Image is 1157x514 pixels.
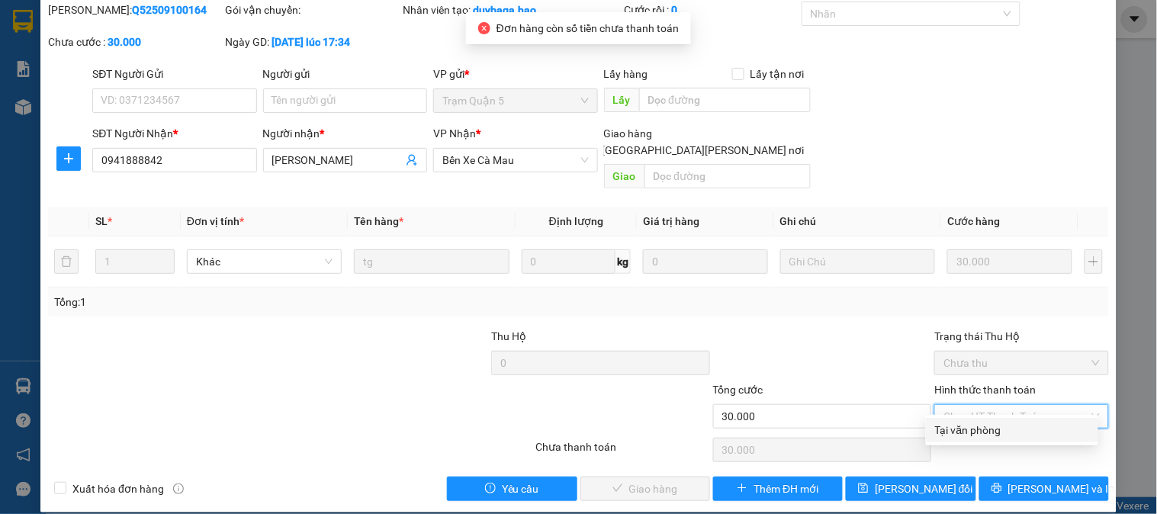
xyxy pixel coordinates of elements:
[478,22,490,34] span: close-circle
[433,66,597,82] div: VP gửi
[226,2,400,18] div: Gói vận chuyển:
[774,207,941,236] th: Ghi chú
[604,164,644,188] span: Giao
[947,215,1000,227] span: Cước hàng
[54,249,79,274] button: delete
[744,66,811,82] span: Lấy tận nơi
[672,4,678,16] b: 0
[406,154,418,166] span: user-add
[754,480,818,497] span: Thêm ĐH mới
[57,153,80,165] span: plus
[442,149,588,172] span: Bến Xe Cà Mau
[272,36,351,48] b: [DATE] lúc 17:34
[66,480,170,497] span: Xuất hóa đơn hàng
[596,142,811,159] span: [GEOGRAPHIC_DATA][PERSON_NAME] nơi
[625,2,799,18] div: Cước rồi :
[858,483,869,495] span: save
[780,249,935,274] input: Ghi Chú
[187,215,244,227] span: Đơn vị tính
[95,215,108,227] span: SL
[549,215,603,227] span: Định lượng
[943,405,1099,428] span: Chọn HT Thanh Toán
[442,89,588,112] span: Trạm Quận 5
[48,34,222,50] div: Chưa cước :
[846,477,975,501] button: save[PERSON_NAME] đổi
[737,483,747,495] span: plus
[991,483,1002,495] span: printer
[485,483,496,495] span: exclamation-circle
[604,127,653,140] span: Giao hàng
[875,480,973,497] span: [PERSON_NAME] đổi
[934,384,1036,396] label: Hình thức thanh toán
[615,249,631,274] span: kg
[132,4,207,16] b: Q52509100164
[534,439,711,465] div: Chưa thanh toán
[92,66,256,82] div: SĐT Người Gửi
[354,215,403,227] span: Tên hàng
[1008,480,1115,497] span: [PERSON_NAME] và In
[196,250,333,273] span: Khác
[580,477,710,501] button: checkGiao hàng
[447,477,577,501] button: exclamation-circleYêu cầu
[491,330,526,342] span: Thu Hộ
[354,249,509,274] input: VD: Bàn, Ghế
[943,352,1099,374] span: Chưa thu
[604,88,639,112] span: Lấy
[934,328,1108,345] div: Trạng thái Thu Hộ
[979,477,1109,501] button: printer[PERSON_NAME] và In
[54,294,448,310] div: Tổng: 1
[643,215,699,227] span: Giá trị hàng
[473,4,536,16] b: duybaga.hao
[92,125,256,142] div: SĐT Người Nhận
[403,2,622,18] div: Nhân viên tạo:
[433,127,476,140] span: VP Nhận
[644,164,811,188] input: Dọc đường
[56,146,81,171] button: plus
[263,125,427,142] div: Người nhận
[108,36,141,48] b: 30.000
[263,66,427,82] div: Người gửi
[604,68,648,80] span: Lấy hàng
[947,249,1072,274] input: 0
[48,2,222,18] div: [PERSON_NAME]:
[935,422,1089,439] div: Tại văn phòng
[173,483,184,494] span: info-circle
[713,384,763,396] span: Tổng cước
[226,34,400,50] div: Ngày GD:
[497,22,679,34] span: Đơn hàng còn số tiền chưa thanh toán
[1085,249,1103,274] button: plus
[502,480,539,497] span: Yêu cầu
[713,477,843,501] button: plusThêm ĐH mới
[643,249,768,274] input: 0
[639,88,811,112] input: Dọc đường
